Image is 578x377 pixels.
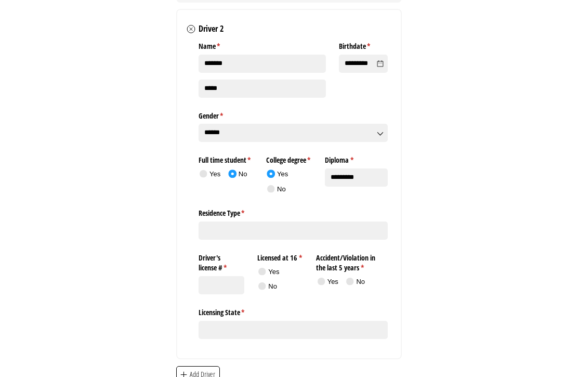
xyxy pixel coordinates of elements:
[277,185,286,194] div: No
[356,277,365,287] div: No
[199,205,388,218] label: Residence Type
[209,170,220,179] div: Yes
[327,277,338,287] div: Yes
[268,282,277,291] div: No
[257,249,303,263] legend: Licensed at 16
[325,152,388,165] label: Diploma
[199,152,253,165] legend: Full time student
[199,38,326,51] legend: Name
[239,170,247,179] div: No
[277,170,288,179] div: Yes
[199,23,224,34] h3: Driver 2
[199,80,326,98] input: Last
[185,24,196,35] button: Remove Driver 2
[268,267,279,277] div: Yes
[266,152,312,165] legend: College degree
[199,55,326,73] input: First
[339,38,388,51] label: Birthdate
[199,107,388,121] label: Gender
[199,304,388,318] label: Licensing State
[199,249,244,273] label: Driver's license #
[316,249,388,273] legend: Accident/​Violation in the last 5 years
